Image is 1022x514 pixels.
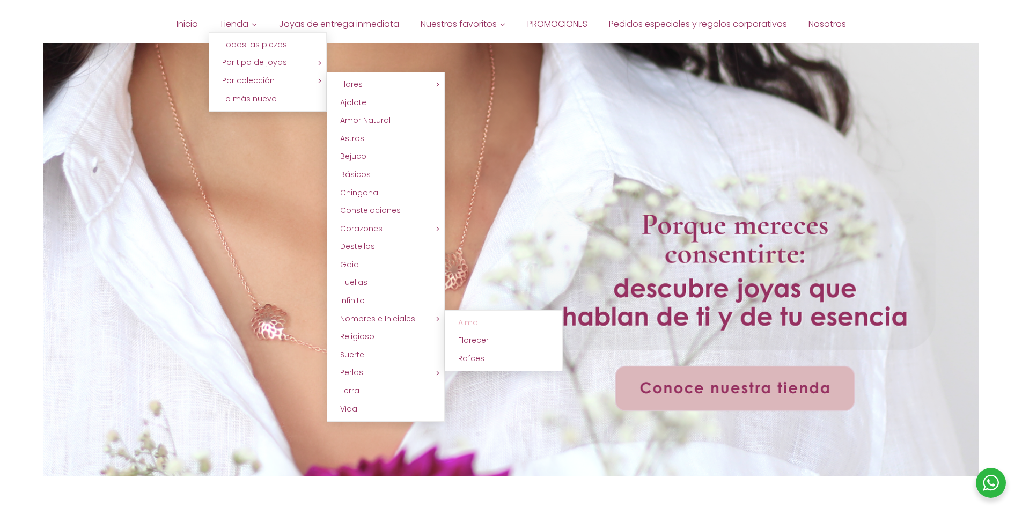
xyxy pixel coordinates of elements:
span: Todas las piezas [222,39,287,50]
span: Pedidos especiales y regalos corporativos [609,18,787,30]
div: v 4.0.25 [30,17,53,26]
a: Ajolote [327,94,445,112]
span: Ajolote [340,97,366,108]
span: Por colección [222,75,275,86]
span: Infinito [340,295,365,306]
span: Flores [340,79,363,90]
a: Corazones [327,220,445,238]
a: Básicos [327,166,445,184]
span: Corazones [340,223,383,234]
span: PROMOCIONES [527,18,587,30]
span: Huellas [340,277,367,288]
span: Destellos [340,241,375,252]
a: Nombres e Iniciales [327,310,445,328]
a: Por colección [209,72,327,90]
a: PROMOCIONES [517,16,598,32]
a: Alma [445,314,563,332]
a: Gaia [327,256,445,274]
a: Destellos [327,238,445,256]
a: Todas las piezas [209,36,327,54]
span: Terra [340,385,359,396]
span: Bejuco [340,151,366,161]
a: Perlas [327,364,445,382]
img: tab_keywords_by_traffic_grey.svg [117,62,126,71]
a: Terra [327,382,445,400]
span: Básicos [340,169,371,180]
a: Lo más nuevo [209,90,327,108]
span: Perlas [340,367,363,378]
a: Huellas [327,274,445,292]
a: Inicio [166,16,209,32]
a: Bejuco [327,148,445,166]
span: Raíces [458,353,484,364]
span: Joyas de entrega inmediata [279,18,399,30]
a: Por tipo de joyas [209,54,327,72]
a: Tienda [209,16,268,32]
span: Lo más nuevo [222,93,277,104]
span: Suerte [340,349,364,360]
span: Nuestros favoritos [421,18,497,30]
span: Gaia [340,259,359,270]
a: Amor Natural [327,112,445,130]
span: Florecer [458,335,489,346]
span: Nosotros [808,18,846,30]
div: Dominio [57,63,82,70]
span: Vida [340,403,357,414]
span: Alma [458,317,478,328]
a: Pedidos especiales y regalos corporativos [598,16,798,32]
img: tab_domain_overview_orange.svg [45,62,54,71]
a: Suerte [327,346,445,364]
span: Constelaciones [340,205,401,216]
img: logo_orange.svg [17,17,26,26]
span: Religioso [340,331,374,342]
span: Tienda [219,18,248,30]
span: Astros [340,133,364,144]
span: Inicio [177,18,198,30]
span: Chingona [340,187,378,198]
a: Infinito [327,292,445,310]
a: Florecer [445,332,563,350]
div: Dominio: [DOMAIN_NAME] [28,28,120,36]
a: Chingona [327,184,445,202]
a: Joyas de entrega inmediata [268,16,410,32]
span: Amor Natural [340,115,391,126]
a: Raíces [445,350,563,368]
a: Nosotros [798,16,857,32]
a: Astros [327,130,445,148]
div: Palabras clave [129,63,168,70]
span: Por tipo de joyas [222,57,287,68]
a: Flores [327,76,445,94]
img: website_grey.svg [17,28,26,36]
a: Vida [327,400,445,418]
span: Nombres e Iniciales [340,313,415,324]
a: Constelaciones [327,202,445,220]
a: Nuestros favoritos [410,16,517,32]
a: Religioso [327,328,445,346]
